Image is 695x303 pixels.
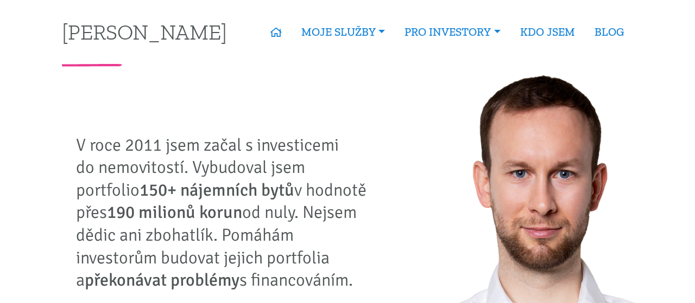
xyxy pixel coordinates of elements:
strong: 190 milionů korun [107,202,242,223]
strong: 150+ nájemních bytů [140,179,294,201]
a: MOJE SLUŽBY [292,20,395,44]
a: KDO JSEM [510,20,585,44]
a: [PERSON_NAME] [62,21,227,42]
a: PRO INVESTORY [395,20,510,44]
a: BLOG [585,20,634,44]
p: V roce 2011 jsem začal s investicemi do nemovitostí. Vybudoval jsem portfolio v hodnotě přes od n... [76,134,375,292]
strong: překonávat problémy [85,269,239,291]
